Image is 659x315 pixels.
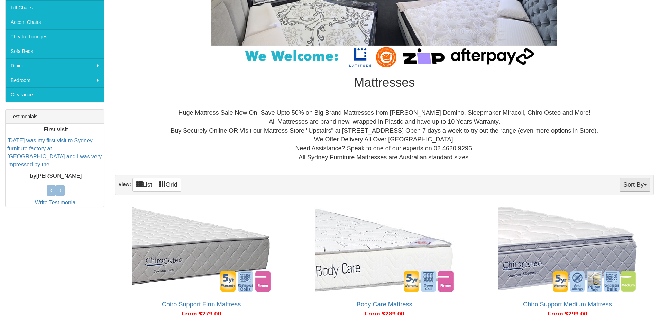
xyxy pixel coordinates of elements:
[6,87,104,102] a: Clearance
[7,138,102,168] a: [DATE] was my first visit to Sydney furniture factory at [GEOGRAPHIC_DATA] and i was very impress...
[6,15,104,29] a: Accent Chairs
[6,110,104,124] div: Testimonials
[6,73,104,87] a: Bedroom
[7,172,104,180] p: [PERSON_NAME]
[120,109,648,162] div: Huge Mattress Sale Now On! Save Upto 50% on Big Brand Mattresses from [PERSON_NAME] Domino, Sleep...
[6,58,104,73] a: Dining
[357,301,412,308] a: Body Care Mattress
[620,178,650,192] button: Sort By
[30,173,36,179] b: by
[496,206,638,294] img: Chiro Support Medium Mattress
[162,301,241,308] a: Chiro Support Firm Mattress
[130,206,272,294] img: Chiro Support Firm Mattress
[6,44,104,58] a: Sofa Beds
[115,76,654,90] h1: Mattresses
[313,206,455,294] img: Body Care Mattress
[132,178,156,192] a: List
[118,182,131,187] strong: View:
[156,178,181,192] a: Grid
[44,127,68,132] b: First visit
[6,0,104,15] a: Lift Chairs
[35,200,77,205] a: Write Testimonial
[523,301,612,308] a: Chiro Support Medium Mattress
[6,29,104,44] a: Theatre Lounges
